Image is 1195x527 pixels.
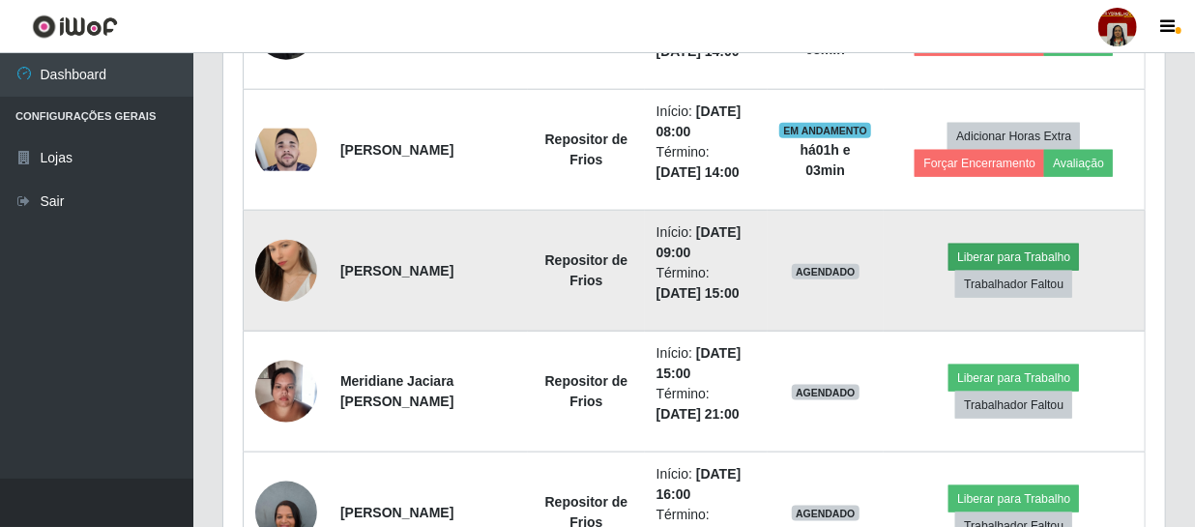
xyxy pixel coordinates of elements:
time: [DATE] 21:00 [656,406,740,422]
li: Início: [656,102,756,142]
strong: Repositor de Frios [545,373,628,409]
li: Início: [656,343,756,384]
button: Liberar para Trabalho [948,365,1079,392]
button: Adicionar Horas Extra [947,123,1080,150]
time: [DATE] 14:00 [656,164,740,180]
time: [DATE] 16:00 [656,466,742,502]
strong: há 01 h e 03 min [801,21,851,57]
span: AGENDADO [792,264,860,279]
button: Trabalhador Faltou [955,271,1072,298]
img: 1746375892388.jpeg [255,350,317,432]
button: Avaliação [1044,150,1113,177]
button: Liberar para Trabalho [948,244,1079,271]
li: Início: [656,464,756,505]
time: [DATE] 15:00 [656,345,742,381]
strong: [PERSON_NAME] [340,263,453,278]
span: EM ANDAMENTO [779,123,871,138]
strong: Repositor de Frios [545,132,628,167]
strong: Repositor de Frios [545,252,628,288]
time: [DATE] 09:00 [656,224,742,260]
time: [DATE] 08:00 [656,103,742,139]
li: Término: [656,142,756,183]
button: Forçar Encerramento [915,150,1044,177]
li: Início: [656,222,756,263]
button: Trabalhador Faltou [955,392,1072,419]
li: Término: [656,263,756,304]
strong: [PERSON_NAME] [340,142,453,158]
time: [DATE] 15:00 [656,285,740,301]
strong: Meridiane Jaciara [PERSON_NAME] [340,373,454,409]
li: Término: [656,384,756,425]
strong: há 01 h e 03 min [801,142,851,178]
img: CoreUI Logo [32,15,118,39]
strong: [PERSON_NAME] [340,505,453,520]
span: AGENDADO [792,385,860,400]
span: AGENDADO [792,506,860,521]
button: Liberar para Trabalho [948,485,1079,512]
img: 1724758251870.jpeg [255,129,317,171]
img: 1726843686104.jpeg [255,216,317,326]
